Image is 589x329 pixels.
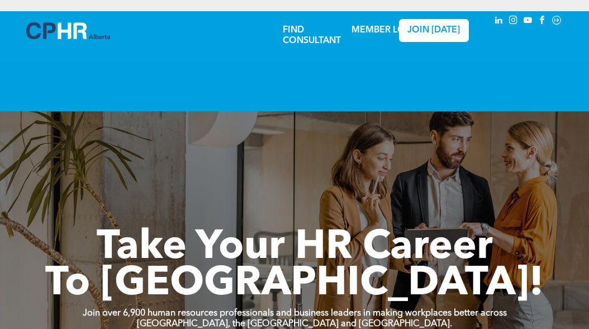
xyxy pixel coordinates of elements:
span: JOIN [DATE] [407,25,460,36]
a: FIND CONSULTANT [283,26,341,45]
a: youtube [521,14,534,29]
a: MEMBER LOGIN [351,26,421,35]
a: Social network [550,14,563,29]
span: Take Your HR Career [97,228,493,268]
strong: Join over 6,900 human resources professionals and business leaders in making workplaces better ac... [83,309,507,318]
span: To [GEOGRAPHIC_DATA]! [45,264,544,304]
a: facebook [536,14,548,29]
strong: [GEOGRAPHIC_DATA], the [GEOGRAPHIC_DATA] and [GEOGRAPHIC_DATA]. [137,319,452,328]
a: instagram [507,14,519,29]
a: JOIN [DATE] [399,19,469,42]
a: linkedin [492,14,505,29]
img: A blue and white logo for cp alberta [26,22,110,39]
